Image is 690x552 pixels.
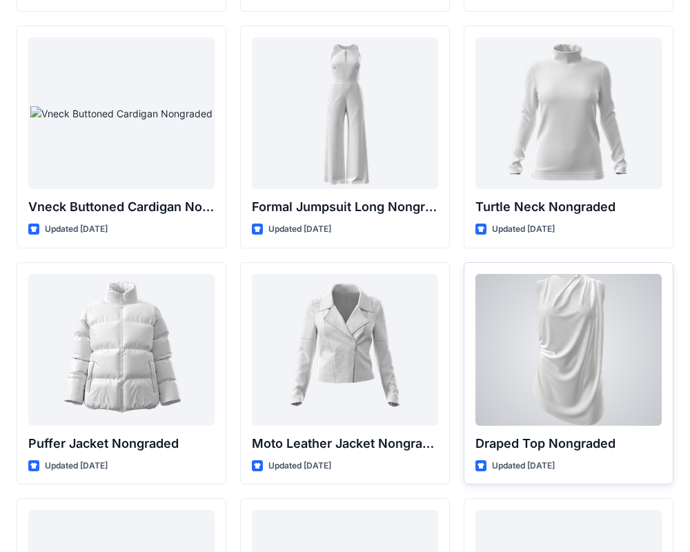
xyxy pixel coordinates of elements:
[475,37,662,189] a: Turtle Neck Nongraded
[252,197,438,217] p: Formal Jumpsuit Long Nongraded
[475,197,662,217] p: Turtle Neck Nongraded
[492,222,555,237] p: Updated [DATE]
[475,274,662,426] a: Draped Top Nongraded
[45,222,108,237] p: Updated [DATE]
[252,274,438,426] a: Moto Leather Jacket Nongraded
[252,37,438,189] a: Formal Jumpsuit Long Nongraded
[268,222,331,237] p: Updated [DATE]
[28,434,215,453] p: Puffer Jacket Nongraded
[252,434,438,453] p: Moto Leather Jacket Nongraded
[268,459,331,473] p: Updated [DATE]
[492,459,555,473] p: Updated [DATE]
[28,197,215,217] p: Vneck Buttoned Cardigan Nongraded
[28,274,215,426] a: Puffer Jacket Nongraded
[475,434,662,453] p: Draped Top Nongraded
[45,459,108,473] p: Updated [DATE]
[28,37,215,189] a: Vneck Buttoned Cardigan Nongraded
